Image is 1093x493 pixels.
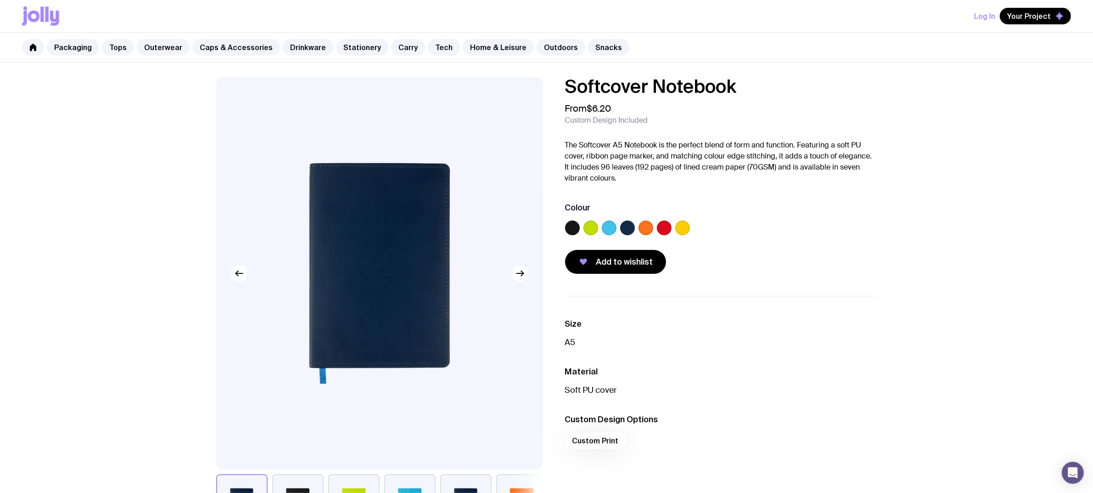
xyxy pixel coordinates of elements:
a: Packaging [47,39,99,56]
span: Your Project [1007,11,1051,21]
span: From [565,103,611,114]
a: Tech [428,39,460,56]
button: Log In [974,8,995,24]
h3: Custom Design Options [565,414,877,425]
h3: Material [565,366,877,377]
p: The Softcover A5 Notebook is the perfect blend of form and function. Featuring a soft PU cover, r... [565,140,877,184]
h3: Size [565,318,877,329]
a: Tops [102,39,134,56]
a: Caps & Accessories [192,39,280,56]
a: Outerwear [137,39,190,56]
a: Drinkware [283,39,333,56]
a: Stationery [336,39,388,56]
div: Open Intercom Messenger [1062,462,1084,484]
a: Snacks [588,39,629,56]
a: Outdoors [537,39,585,56]
span: Custom Design Included [565,116,648,125]
a: Home & Leisure [463,39,534,56]
h3: Colour [565,202,591,213]
p: Soft PU cover [565,385,877,396]
span: Add to wishlist [596,256,653,267]
a: Carry [391,39,425,56]
button: Your Project [1000,8,1071,24]
button: Add to wishlist [565,250,666,274]
p: A5 [565,337,877,348]
span: $6.20 [587,102,611,114]
h1: Softcover Notebook [565,77,877,96]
